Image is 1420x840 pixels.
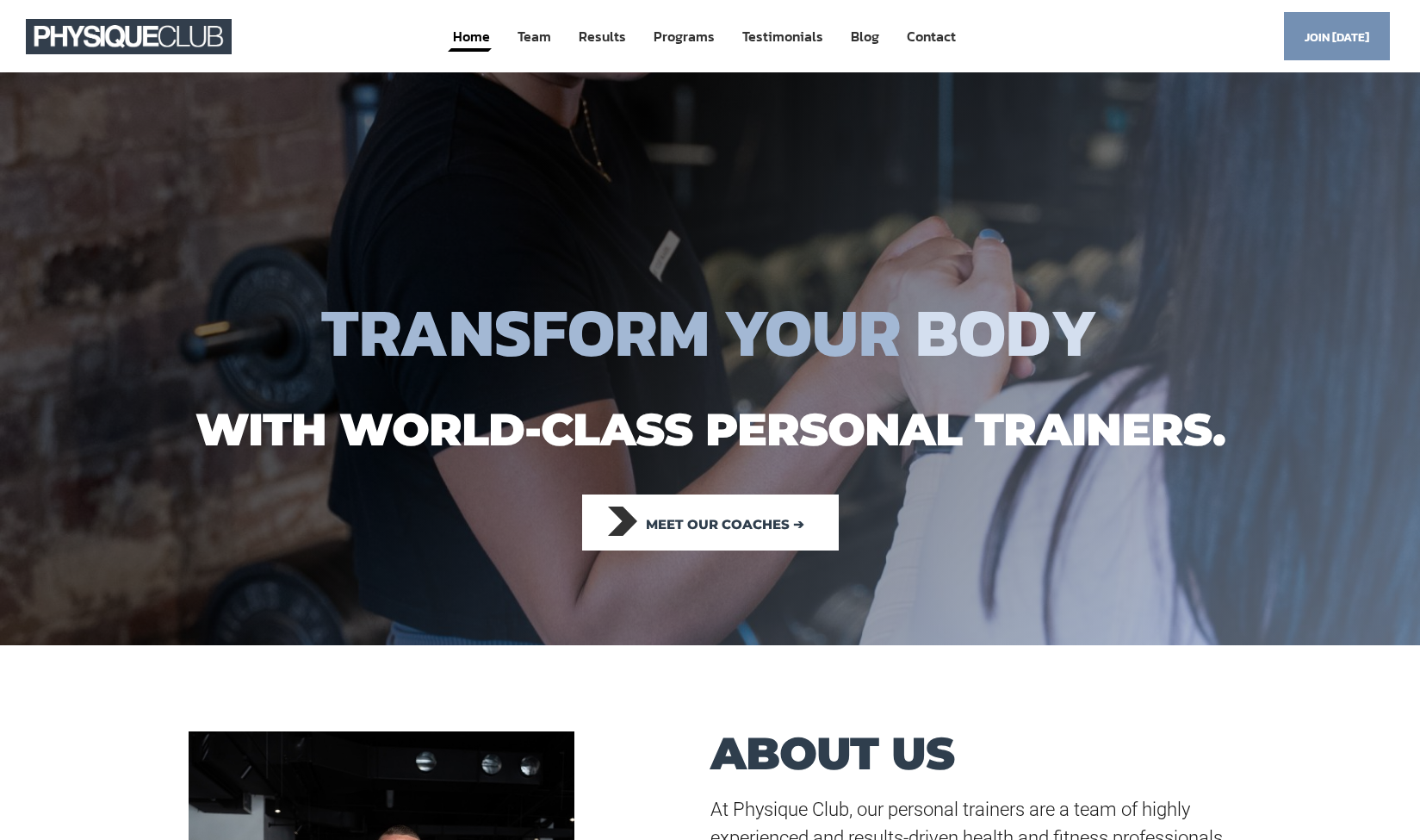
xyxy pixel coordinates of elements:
[710,731,1090,776] h1: ABOUT US
[577,21,628,53] a: Results
[1284,12,1390,59] a: Join [DATE]
[741,21,825,53] a: Testimonials
[582,495,839,551] a: Meet our coaches ➔
[652,21,716,53] a: Programs
[905,21,958,53] a: Contact
[849,21,881,53] a: Blog
[168,400,1253,460] h1: with world-class personal trainers.
[646,506,804,544] span: Meet our coaches ➔
[451,21,492,53] a: Home
[516,21,553,53] a: Team
[321,282,902,383] span: TRANSFORM YOUR
[1305,21,1369,54] span: Join [DATE]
